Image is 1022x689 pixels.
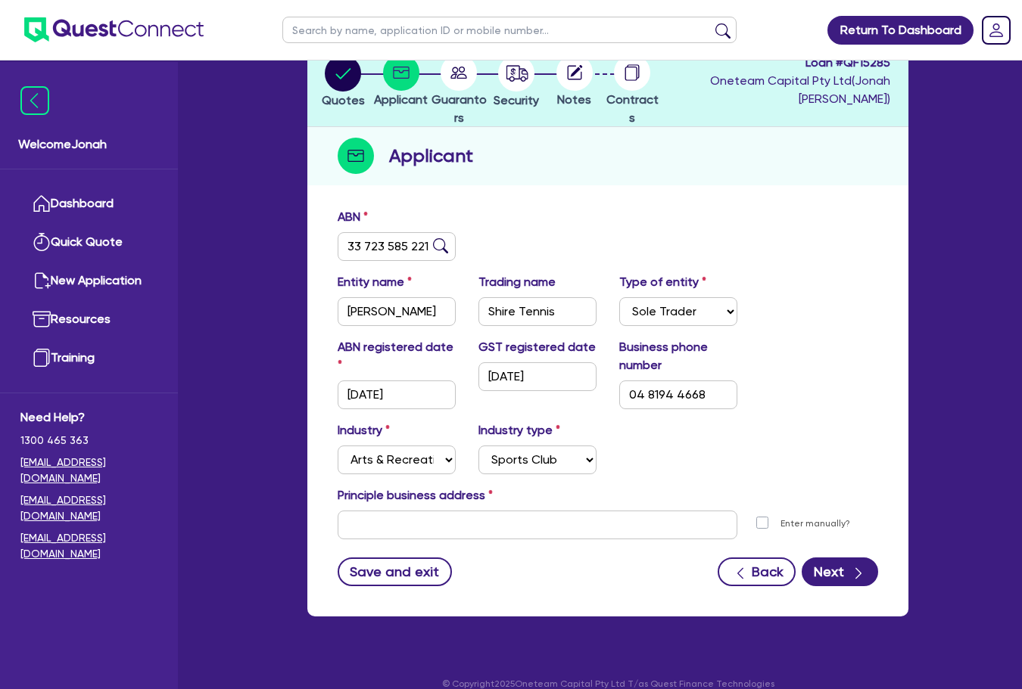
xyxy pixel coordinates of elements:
[606,92,659,125] span: Contracts
[374,92,428,107] span: Applicant
[338,208,368,226] label: ABN
[20,185,157,223] a: Dashboard
[665,54,890,72] span: Loan # QF15285
[718,557,796,586] button: Back
[20,339,157,377] a: Training
[33,349,51,367] img: training
[710,73,890,106] span: Oneteam Capital Pty Ltd ( Jonah [PERSON_NAME] )
[338,557,452,586] button: Save and exit
[33,233,51,251] img: quick-quote
[827,16,974,45] a: Return To Dashboard
[338,380,456,409] input: DD / MM / YYYY
[24,17,204,42] img: quest-connect-logo-blue
[478,421,560,439] label: Industry type
[18,135,160,154] span: Welcome Jonah
[20,530,157,562] a: [EMAIL_ADDRESS][DOMAIN_NAME]
[432,92,487,125] span: Guarantors
[977,11,1016,50] a: Dropdown toggle
[20,492,157,524] a: [EMAIL_ADDRESS][DOMAIN_NAME]
[433,238,448,253] img: abn-lookup icon
[493,54,540,110] button: Security
[557,92,591,107] span: Notes
[802,557,878,586] button: Next
[321,54,366,110] button: Quotes
[338,138,374,174] img: step-icon
[478,273,556,291] label: Trading name
[20,86,49,115] img: icon-menu-close
[282,17,737,43] input: Search by name, application ID or mobile number...
[20,262,157,300] a: New Application
[781,517,850,531] label: Enter manually?
[619,338,737,374] label: Business phone number
[20,433,157,448] span: 1300 465 363
[322,93,365,107] span: Quotes
[338,338,456,374] label: ABN registered date
[494,93,539,107] span: Security
[20,223,157,262] a: Quick Quote
[20,300,157,339] a: Resources
[338,273,412,291] label: Entity name
[20,455,157,486] a: [EMAIL_ADDRESS][DOMAIN_NAME]
[478,362,597,391] input: DD / MM / YYYY
[478,338,596,356] label: GST registered date
[33,272,51,290] img: new-application
[389,142,473,169] h2: Applicant
[338,421,390,439] label: Industry
[338,486,493,504] label: Principle business address
[619,273,706,291] label: Type of entity
[33,310,51,328] img: resources
[20,408,157,427] span: Need Help?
